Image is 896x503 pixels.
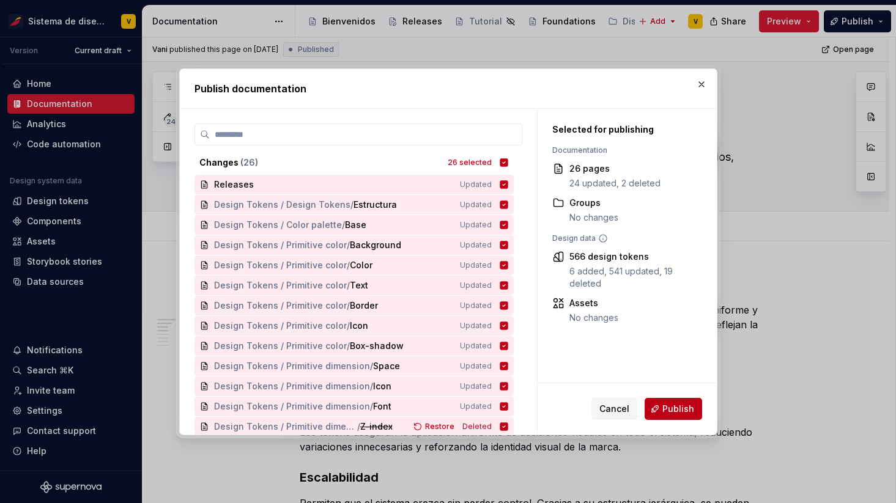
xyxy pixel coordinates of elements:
span: Design Tokens / Design Tokens [214,199,350,211]
span: Color [350,259,374,271]
span: Publish [662,403,694,415]
div: 26 pages [569,163,661,175]
span: Updated [460,301,492,310]
div: Changes [199,156,440,169]
span: Design Tokens / Primitive dimension [214,420,357,433]
span: Updated [460,220,492,230]
button: Publish [645,398,702,420]
span: Updated [460,260,492,270]
span: / [370,360,373,372]
span: / [357,420,360,433]
span: Restore [425,422,454,431]
span: Design Tokens / Primitive dimension [214,380,370,392]
span: Design Tokens / Primitive color [214,320,347,332]
span: Design Tokens / Primitive color [214,259,347,271]
span: Design Tokens / Primitive color [214,279,347,292]
span: Updated [460,381,492,391]
span: Background [350,239,401,251]
span: Updated [460,180,492,189]
span: Icon [373,380,398,392]
span: Box-shadow [350,340,404,352]
span: Updated [460,402,492,411]
span: Updated [460,361,492,371]
div: Design data [552,233,696,243]
span: / [370,400,373,413]
span: Releases [214,178,254,191]
div: No changes [569,312,618,324]
span: / [350,199,354,211]
button: Cancel [591,398,637,420]
span: Icon [350,320,374,332]
span: Z-index [360,420,392,433]
span: Font [373,400,398,413]
span: Design Tokens / Primitive color [214,299,347,312]
span: Base [345,219,369,231]
div: 566 design tokens [569,251,696,263]
div: Selected for publishing [552,123,696,136]
h2: Publish documentation [194,81,702,96]
span: Design Tokens / Primitive color [214,239,347,251]
span: ( 26 ) [240,157,258,167]
span: Design Tokens / Primitive dimension [214,400,370,413]
div: 6 added, 541 updated, 19 deleted [569,265,696,290]
span: / [342,219,345,231]
span: / [347,340,350,352]
span: / [370,380,373,392]
span: / [347,259,350,271]
span: Text [350,279,374,292]
span: Deleted [462,422,492,431]
div: 26 selected [448,158,492,167]
span: / [347,299,350,312]
span: Design Tokens / Color palette [214,219,342,231]
span: Design Tokens / Primitive color [214,340,347,352]
span: Estructura [354,199,397,211]
span: Updated [460,200,492,210]
div: Assets [569,297,618,309]
div: Groups [569,197,618,209]
span: / [347,279,350,292]
div: Documentation [552,145,696,155]
span: Design Tokens / Primitive dimension [214,360,370,372]
span: Border [350,299,378,312]
button: Restore [410,420,460,433]
span: Space [373,360,400,372]
div: No changes [569,211,618,224]
span: Updated [460,281,492,290]
span: Updated [460,341,492,351]
span: Updated [460,321,492,331]
span: Updated [460,240,492,250]
span: / [347,239,350,251]
span: / [347,320,350,332]
div: 24 updated, 2 deleted [569,177,661,189]
span: Cancel [599,403,629,415]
